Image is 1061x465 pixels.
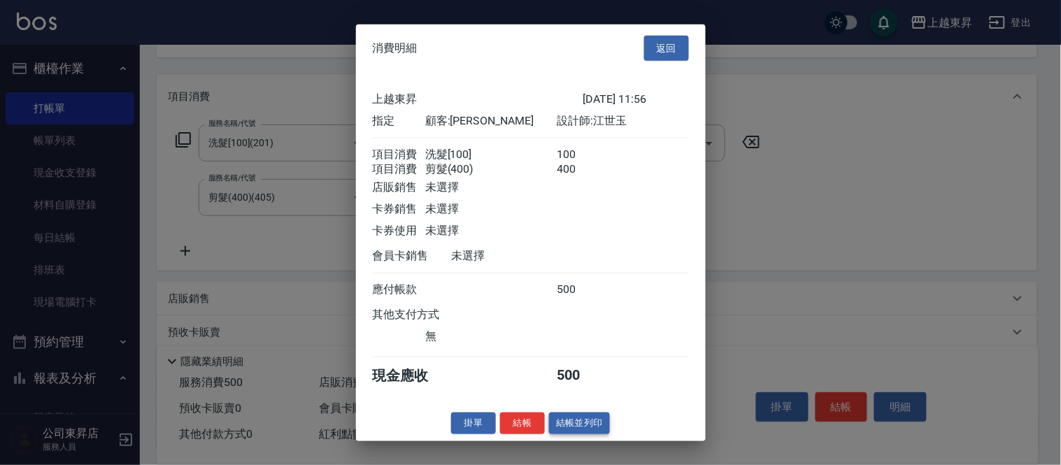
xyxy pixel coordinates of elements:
div: 上越東昇 [373,92,583,107]
div: 會員卡銷售 [373,249,452,264]
div: 現金應收 [373,366,452,385]
div: 未選擇 [425,224,557,238]
div: 無 [425,329,557,344]
div: 100 [557,148,609,162]
button: 掛單 [451,413,496,434]
span: 消費明細 [373,41,418,55]
div: 500 [557,282,609,297]
div: 顧客: [PERSON_NAME] [425,114,557,129]
button: 返回 [644,35,689,61]
button: 結帳並列印 [549,413,610,434]
div: 卡券使用 [373,224,425,238]
div: 項目消費 [373,162,425,177]
div: 其他支付方式 [373,308,478,322]
div: [DATE] 11:56 [583,92,689,107]
div: 項目消費 [373,148,425,162]
div: 500 [557,366,609,385]
button: 結帳 [500,413,545,434]
div: 400 [557,162,609,177]
div: 店販銷售 [373,180,425,195]
div: 未選擇 [425,202,557,217]
div: 卡券銷售 [373,202,425,217]
div: 應付帳款 [373,282,425,297]
div: 指定 [373,114,425,129]
div: 洗髮[100] [425,148,557,162]
div: 未選擇 [452,249,583,264]
div: 未選擇 [425,180,557,195]
div: 剪髮(400) [425,162,557,177]
div: 設計師: 江世玉 [557,114,688,129]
